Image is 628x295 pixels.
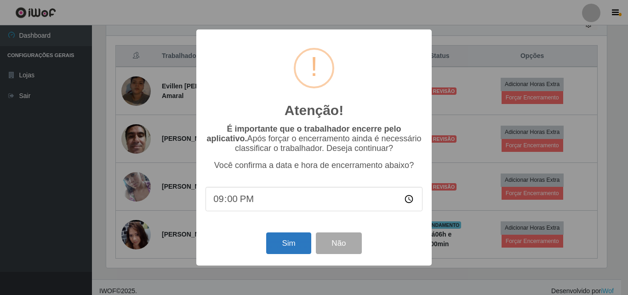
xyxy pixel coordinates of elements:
[316,232,361,254] button: Não
[266,232,311,254] button: Sim
[206,124,401,143] b: É importante que o trabalhador encerre pelo aplicativo.
[285,102,343,119] h2: Atenção!
[206,161,422,170] p: Você confirma a data e hora de encerramento abaixo?
[206,124,422,153] p: Após forçar o encerramento ainda é necessário classificar o trabalhador. Deseja continuar?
